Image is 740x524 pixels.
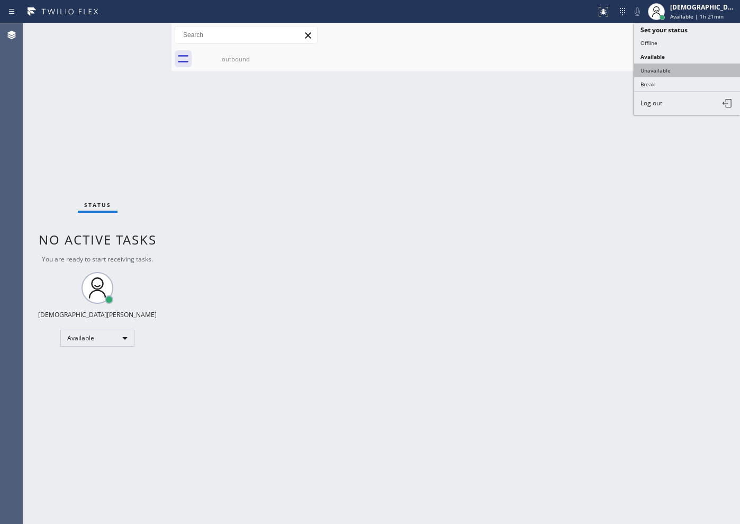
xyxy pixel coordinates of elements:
[670,3,737,12] div: [DEMOGRAPHIC_DATA][PERSON_NAME]
[175,26,317,43] input: Search
[670,13,724,20] span: Available | 1h 21min
[42,255,153,264] span: You are ready to start receiving tasks.
[38,310,157,319] div: [DEMOGRAPHIC_DATA][PERSON_NAME]
[196,55,276,63] div: outbound
[84,201,111,209] span: Status
[39,231,157,248] span: No active tasks
[60,330,134,347] div: Available
[630,4,645,19] button: Mute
